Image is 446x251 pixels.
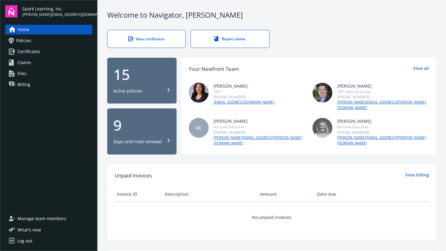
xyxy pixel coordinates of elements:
[115,202,429,233] td: No unpaid invoices
[214,83,274,89] div: [PERSON_NAME]
[214,135,305,146] a: [PERSON_NAME][EMAIL_ADDRESS][PERSON_NAME][DOMAIN_NAME]
[337,130,429,135] div: [PHONE_NUMBER]
[214,118,305,124] div: [PERSON_NAME]
[337,100,429,111] a: [PERSON_NAME][EMAIL_ADDRESS][PERSON_NAME][DOMAIN_NAME]
[189,65,239,73] div: Your Newfront Team
[337,83,429,89] div: [PERSON_NAME]
[5,5,17,17] img: navigator-logo.svg
[17,25,29,35] span: Home
[115,172,152,180] span: Unpaid Invoices
[203,36,257,42] div: Report claims
[17,227,41,233] span: What ' s new
[22,12,92,17] span: [PERSON_NAME][EMAIL_ADDRESS][DOMAIN_NAME]
[17,214,66,224] span: Manage team members
[113,88,142,94] div: Active policies
[17,236,32,246] div: Log out
[107,30,186,48] a: View certificates
[5,58,92,67] a: Claims
[113,139,162,145] div: Days until next renewal
[313,83,332,103] img: photo
[113,67,170,82] div: 15
[5,47,92,56] a: Certificates
[17,47,40,56] span: Certificates
[196,125,202,131] span: DC
[214,130,305,135] div: [PHONE_NUMBER]
[115,187,162,202] th: Invoice ID
[337,94,429,100] div: [PHONE_NUMBER]
[214,100,274,105] a: [EMAIL_ADDRESS][DOMAIN_NAME]
[22,5,92,12] span: Spark Learning, Inc.
[258,187,315,202] th: Amount
[16,36,31,45] span: Policies
[337,124,429,129] div: Account Executive
[162,187,258,202] th: Description
[5,36,92,45] a: Policies
[214,124,305,129] div: Account Executive
[405,172,429,180] a: View billing
[337,89,429,94] div: SVP, Head of Surety
[214,89,274,94] div: SVP
[337,118,429,124] div: [PERSON_NAME]
[313,118,332,138] img: photo
[113,118,170,133] div: 9
[107,108,177,155] button: 9Days until next renewal
[17,80,30,89] span: Billing
[214,94,274,100] div: [PHONE_NUMBER]
[107,10,436,20] div: Welcome to Navigator , [PERSON_NAME]
[107,58,177,104] button: 15Active policies
[5,214,92,224] a: Manage team members
[413,65,429,73] a: View all
[191,30,269,48] a: Report claims
[189,83,209,103] img: photo
[5,69,92,78] a: Files
[315,187,362,202] th: Date due
[17,58,31,67] span: Claims
[17,69,27,78] span: Files
[5,25,92,35] a: Home
[120,36,173,42] div: View certificates
[337,135,429,146] a: [PERSON_NAME][EMAIL_ADDRESS][PERSON_NAME][DOMAIN_NAME]
[5,227,51,233] button: What's new
[22,5,92,17] button: Spark Learning, Inc.[PERSON_NAME][EMAIL_ADDRESS][DOMAIN_NAME]
[5,80,92,89] a: Billing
